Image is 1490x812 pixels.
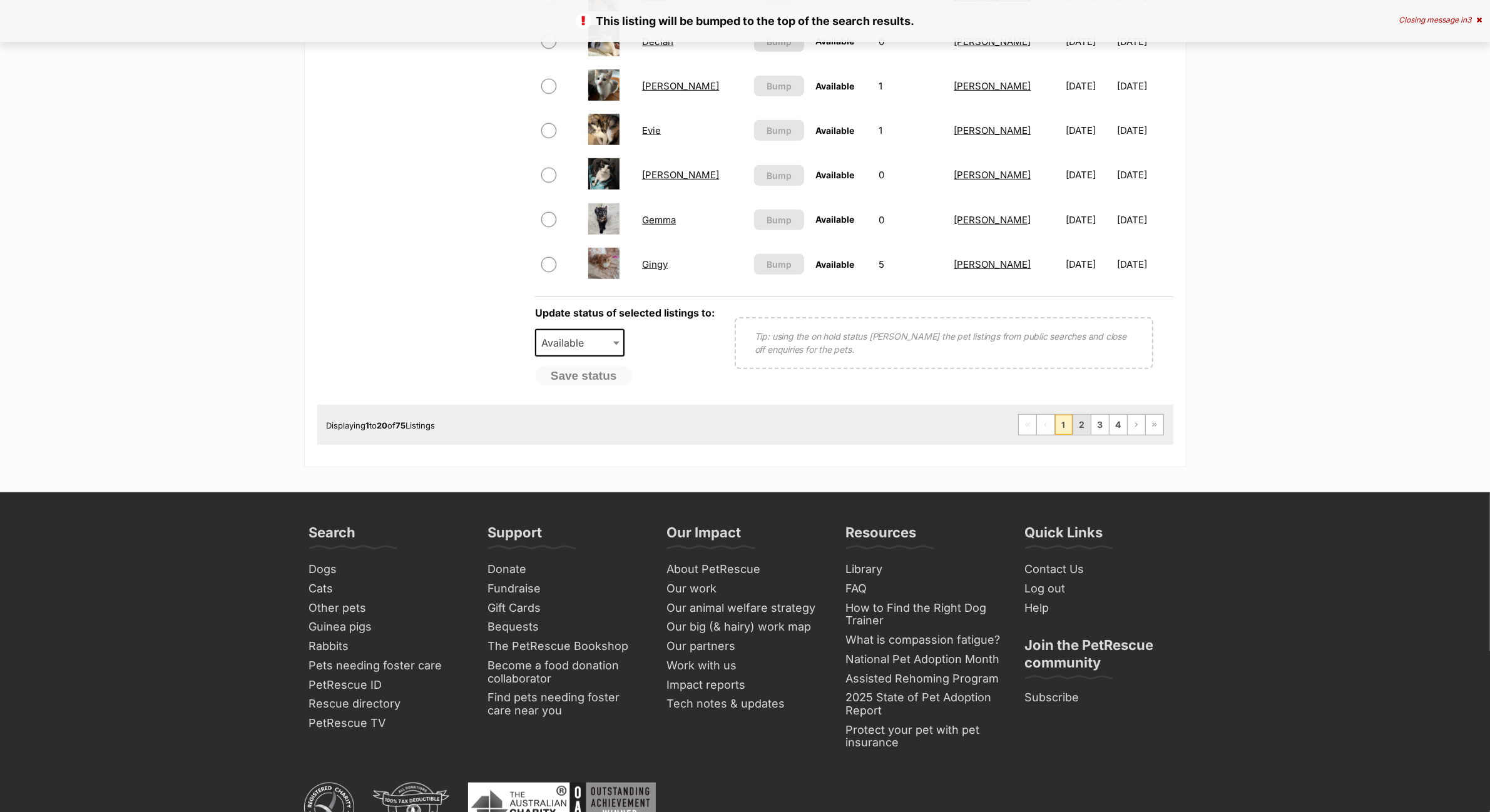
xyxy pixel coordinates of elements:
nav: Pagination [1018,414,1164,435]
span: Bump [767,79,792,93]
span: Available [815,214,854,225]
td: [DATE] [1061,109,1116,152]
a: Gingy [642,258,668,270]
td: [DATE] [1117,64,1172,108]
a: Bequests [483,617,650,637]
span: Page 1 [1055,415,1073,435]
a: About PetRescue [662,560,829,579]
span: First page [1019,415,1036,435]
a: Our animal welfare strategy [662,599,829,618]
strong: 20 [377,420,388,430]
a: Cats [304,579,471,599]
span: Available [815,170,854,180]
strong: 1 [366,420,370,430]
a: Other pets [304,599,471,618]
a: Contact Us [1020,560,1186,579]
a: Donate [483,560,650,579]
td: 1 [874,109,947,152]
a: PetRescue ID [304,676,471,695]
h3: Search [309,524,356,549]
h3: Join the PetRescue community [1025,636,1181,679]
a: 2025 State of Pet Adoption Report [841,688,1008,720]
span: Available [815,125,854,136]
a: Library [841,560,1008,579]
a: Gemma [642,214,676,226]
span: 3 [1467,15,1471,24]
a: Our big (& hairy) work map [662,617,829,637]
span: Bump [767,124,792,137]
button: Save status [535,366,633,386]
a: Log out [1020,579,1186,599]
a: PetRescue TV [304,714,471,733]
span: Bump [767,213,792,226]
button: Bump [754,254,805,275]
span: Available [536,334,596,352]
h3: Support [488,524,543,549]
span: Displaying to of Listings [327,420,436,430]
td: [DATE] [1117,153,1172,196]
a: Work with us [662,656,829,676]
td: [DATE] [1061,153,1116,196]
a: Assisted Rehoming Program [841,669,1008,689]
td: 5 [874,243,947,286]
h3: Resources [846,524,917,549]
a: Page 2 [1073,415,1091,435]
span: Previous page [1037,415,1054,435]
td: [DATE] [1117,198,1172,241]
a: Become a food donation collaborator [483,656,650,688]
p: This listing will be bumped to the top of the search results. [13,13,1477,29]
td: [DATE] [1061,198,1116,241]
a: The PetRescue Bookshop [483,637,650,656]
a: Find pets needing foster care near you [483,688,650,720]
a: Tech notes & updates [662,694,829,714]
span: Available [815,259,854,270]
a: Our partners [662,637,829,656]
a: Our work [662,579,829,599]
a: [PERSON_NAME] [954,258,1031,270]
td: [DATE] [1117,109,1172,152]
td: [DATE] [1061,243,1116,286]
a: Protect your pet with pet insurance [841,721,1008,753]
a: Impact reports [662,676,829,695]
a: Page 3 [1091,415,1109,435]
h3: Our Impact [667,524,742,549]
a: National Pet Adoption Month [841,650,1008,669]
td: 0 [874,153,947,196]
a: [PERSON_NAME] [642,80,719,92]
h3: Quick Links [1025,524,1103,549]
strong: 75 [396,420,406,430]
a: Rabbits [304,637,471,656]
a: Fundraise [483,579,650,599]
button: Bump [754,210,805,230]
a: What is compassion fatigue? [841,631,1008,650]
td: [DATE] [1061,64,1116,108]
a: Rescue directory [304,694,471,714]
a: Guinea pigs [304,617,471,637]
a: Dogs [304,560,471,579]
a: [PERSON_NAME] [954,124,1031,136]
div: Closing message in [1399,16,1482,24]
button: Bump [754,165,805,186]
a: Page 4 [1110,415,1127,435]
a: Evie [642,124,661,136]
button: Bump [754,120,805,141]
td: [DATE] [1117,243,1172,286]
a: [PERSON_NAME] [954,169,1031,181]
label: Update status of selected listings to: [535,307,715,319]
span: Available [815,81,854,91]
a: Help [1020,599,1186,618]
a: [PERSON_NAME] [954,80,1031,92]
a: FAQ [841,579,1008,599]
a: Gift Cards [483,599,650,618]
a: How to Find the Right Dog Trainer [841,599,1008,631]
a: Pets needing foster care [304,656,471,676]
button: Bump [754,76,805,96]
p: Tip: using the on hold status [PERSON_NAME] the pet listings from public searches and close off e... [755,330,1133,356]
a: Next page [1128,415,1145,435]
span: Available [535,329,625,357]
a: Last page [1146,415,1163,435]
td: 1 [874,64,947,108]
a: [PERSON_NAME] [954,214,1031,226]
a: Subscribe [1020,688,1186,708]
a: [PERSON_NAME] [642,169,719,181]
